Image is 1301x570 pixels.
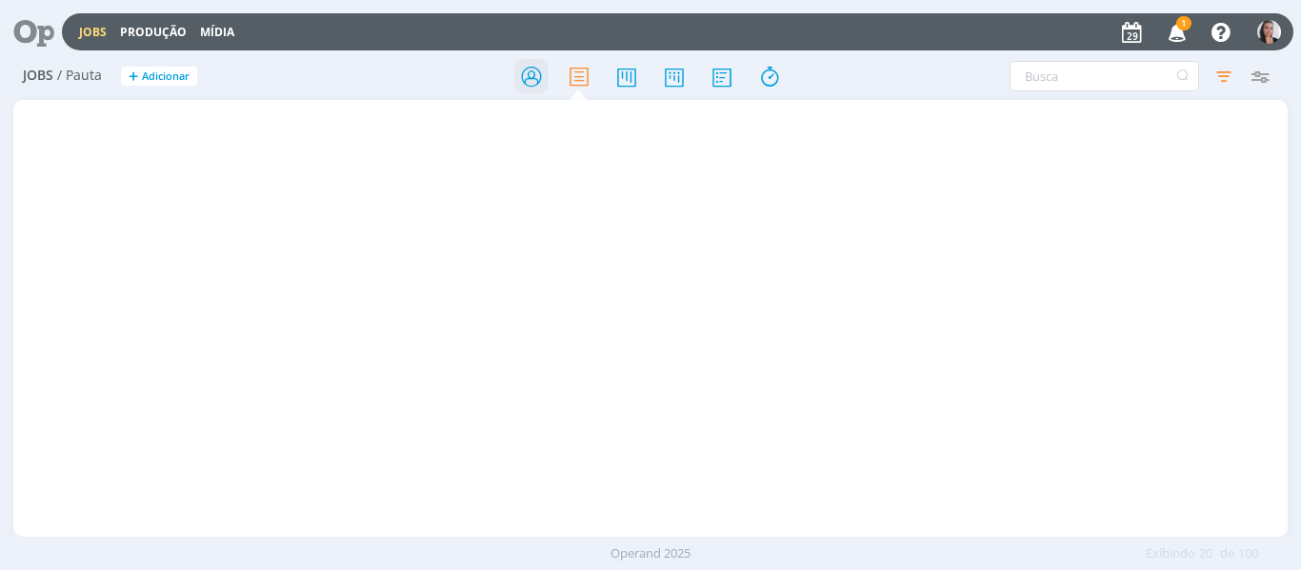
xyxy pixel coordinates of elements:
[73,25,112,40] button: Jobs
[142,70,190,83] span: Adicionar
[1199,544,1212,563] span: 20
[121,67,197,87] button: +Adicionar
[1238,544,1258,563] span: 100
[1146,544,1195,563] span: Exibindo
[200,24,234,40] a: Mídia
[57,68,102,84] span: / Pauta
[129,67,138,87] span: +
[194,25,240,40] button: Mídia
[79,24,107,40] a: Jobs
[1256,15,1282,49] button: C
[23,68,53,84] span: Jobs
[1220,544,1234,563] span: de
[120,24,187,40] a: Produção
[1257,20,1281,44] img: C
[1176,16,1191,30] span: 1
[114,25,192,40] button: Produção
[1010,61,1199,91] input: Busca
[1156,15,1195,49] button: 1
